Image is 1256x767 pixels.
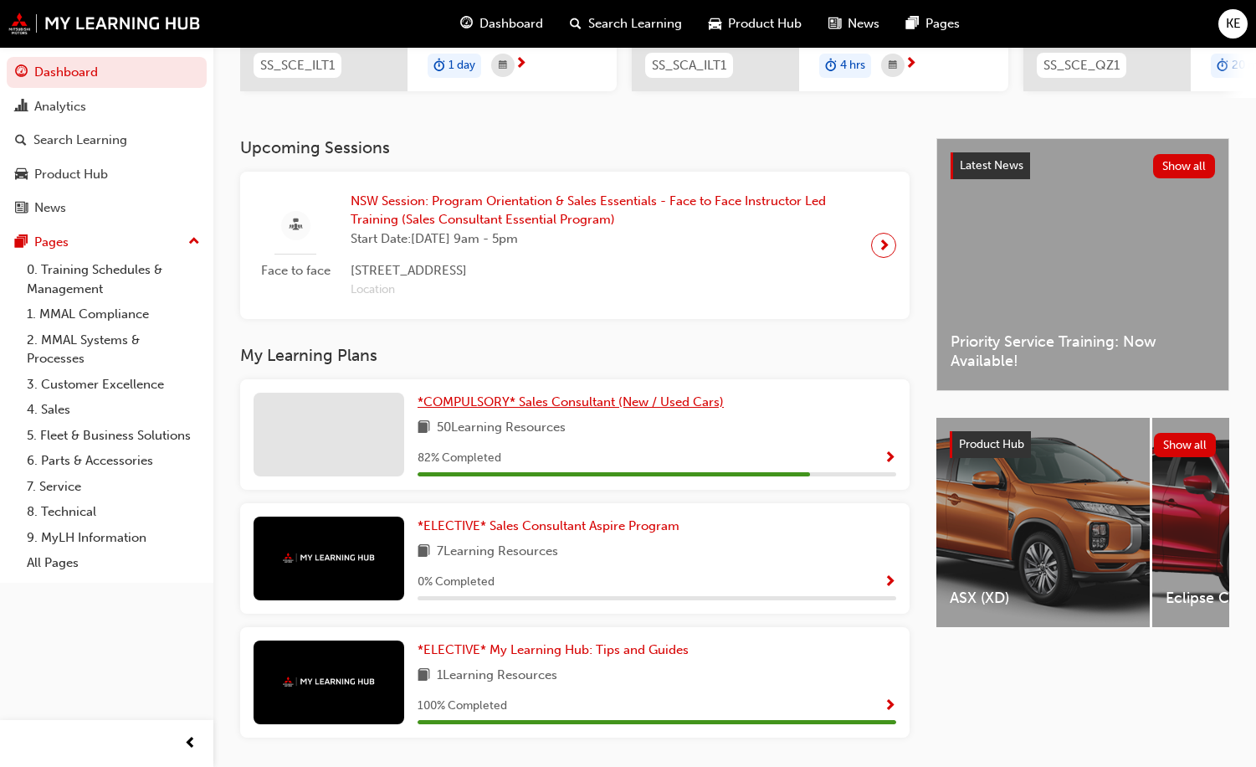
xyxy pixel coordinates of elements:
[437,666,557,687] span: 1 Learning Resources
[240,346,910,365] h3: My Learning Plans
[254,185,896,306] a: Face to faceNSW Session: Program Orientation & Sales Essentials - Face to Face Instructor Led Tra...
[34,198,66,218] div: News
[7,159,207,190] a: Product Hub
[893,7,973,41] a: pages-iconPages
[20,550,207,576] a: All Pages
[950,589,1136,608] span: ASX (XD)
[433,55,445,77] span: duration-icon
[815,7,893,41] a: news-iconNews
[418,641,695,660] a: *ELECTIVE* My Learning Hub: Tips and Guides
[7,57,207,88] a: Dashboard
[437,418,566,439] span: 50 Learning Resources
[15,133,27,148] span: search-icon
[460,13,473,34] span: guage-icon
[418,542,430,563] span: book-icon
[184,734,197,754] span: prev-icon
[848,14,879,33] span: News
[515,57,527,72] span: next-icon
[828,13,841,34] span: news-icon
[34,233,69,252] div: Pages
[437,542,558,563] span: 7 Learning Resources
[283,553,375,564] img: mmal
[1226,14,1241,33] span: KE
[936,138,1229,391] a: Latest NewsShow allPriority Service Training: Now Available!
[418,642,689,657] span: *ELECTIVE* My Learning Hub: Tips and Guides
[884,448,896,469] button: Show Progress
[936,418,1150,627] a: ASX (XD)
[15,65,28,80] span: guage-icon
[7,91,207,122] a: Analytics
[20,525,207,551] a: 9. MyLH Information
[906,13,919,34] span: pages-icon
[1154,433,1217,457] button: Show all
[1217,55,1228,77] span: duration-icon
[260,56,335,75] span: SS_SCE_ILT1
[652,56,726,75] span: SS_SCA_ILT1
[447,7,556,41] a: guage-iconDashboard
[254,261,337,281] span: Face to face
[418,518,679,533] span: *ELECTIVE* Sales Consultant Aspire Program
[878,234,890,257] span: next-icon
[884,572,896,593] button: Show Progress
[889,55,897,76] span: calendar-icon
[418,393,731,412] a: *COMPULSORY* Sales Consultant (New / Used Cars)
[709,13,721,34] span: car-icon
[884,451,896,466] span: Show Progress
[695,7,815,41] a: car-iconProduct Hub
[20,423,207,449] a: 5. Fleet & Business Solutions
[20,257,207,301] a: 0. Training Schedules & Management
[188,231,200,253] span: up-icon
[728,14,802,33] span: Product Hub
[418,449,501,468] span: 82 % Completed
[825,55,837,77] span: duration-icon
[20,499,207,525] a: 8. Technical
[351,192,858,229] span: NSW Session: Program Orientation & Sales Essentials - Face to Face Instructor Led Training (Sales...
[20,474,207,500] a: 7. Service
[15,235,28,250] span: pages-icon
[20,372,207,398] a: 3. Customer Excellence
[418,573,495,592] span: 0 % Completed
[418,666,430,687] span: book-icon
[905,57,917,72] span: next-icon
[8,13,201,34] img: mmal
[925,14,960,33] span: Pages
[588,14,682,33] span: Search Learning
[840,56,865,75] span: 4 hrs
[20,327,207,372] a: 2. MMAL Systems & Processes
[7,54,207,227] button: DashboardAnalyticsSearch LearningProduct HubNews
[290,215,302,236] span: sessionType_FACE_TO_FACE-icon
[20,448,207,474] a: 6. Parts & Accessories
[20,301,207,327] a: 1. MMAL Compliance
[283,677,375,687] img: mmal
[884,696,896,717] button: Show Progress
[33,131,127,150] div: Search Learning
[1043,56,1120,75] span: SS_SCE_QZ1
[418,517,686,536] a: *ELECTIVE* Sales Consultant Aspire Program
[479,14,543,33] span: Dashboard
[449,56,475,75] span: 1 day
[418,697,507,716] span: 100 % Completed
[7,227,207,258] button: Pages
[7,193,207,224] a: News
[418,418,430,439] span: book-icon
[556,7,695,41] a: search-iconSearch Learning
[959,437,1024,451] span: Product Hub
[418,394,724,409] span: *COMPULSORY* Sales Consultant (New / Used Cars)
[351,229,858,249] span: Start Date: [DATE] 9am - 5pm
[884,699,896,714] span: Show Progress
[951,332,1215,370] span: Priority Service Training: Now Available!
[240,138,910,157] h3: Upcoming Sessions
[351,261,858,281] span: [STREET_ADDRESS]
[950,431,1216,458] a: Product HubShow all
[1218,9,1248,39] button: KE
[570,13,582,34] span: search-icon
[7,125,207,156] a: Search Learning
[15,201,28,216] span: news-icon
[34,97,86,116] div: Analytics
[15,100,28,115] span: chart-icon
[884,575,896,590] span: Show Progress
[20,397,207,423] a: 4. Sales
[1153,154,1216,178] button: Show all
[34,165,108,184] div: Product Hub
